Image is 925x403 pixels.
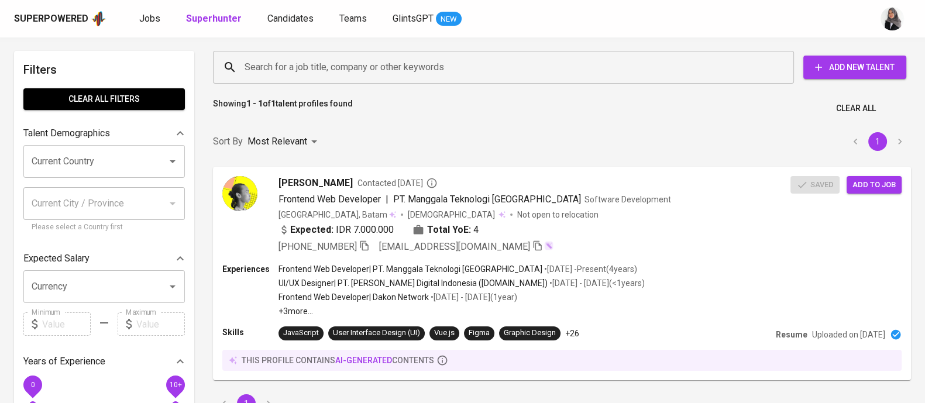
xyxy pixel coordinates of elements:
button: Clear All filters [23,88,185,110]
a: [PERSON_NAME]Contacted [DATE]Frontend Web Developer|PT. Manggala Teknologi [GEOGRAPHIC_DATA]Softw... [213,167,911,380]
div: User Interface Design (UI) [333,328,420,339]
span: 4 [473,223,479,237]
span: Add to job [852,178,896,192]
b: Expected: [290,223,333,237]
button: Add to job [847,176,902,194]
span: 0 [30,381,35,389]
span: GlintsGPT [393,13,434,24]
p: Skills [222,326,278,338]
a: Superpoweredapp logo [14,10,106,27]
p: Years of Experience [23,354,105,368]
span: PT. Manggala Teknologi [GEOGRAPHIC_DATA] [393,194,581,205]
p: Experiences [222,263,278,275]
span: Frontend Web Developer [278,194,381,205]
img: sinta.windasari@glints.com [881,7,904,30]
span: Teams [339,13,367,24]
span: Candidates [267,13,314,24]
b: Superhunter [186,13,242,24]
nav: pagination navigation [844,132,911,151]
a: Teams [339,12,369,26]
div: Years of Experience [23,350,185,373]
span: Clear All [836,101,876,116]
p: Uploaded on [DATE] [812,329,885,340]
div: Figma [469,328,490,339]
span: Contacted [DATE] [357,177,438,189]
p: Talent Demographics [23,126,110,140]
img: 01eaed04a2c8e953411196814e99f629.jpg [222,176,257,211]
span: 10+ [169,381,181,389]
p: Showing of talent profiles found [213,98,353,119]
span: Add New Talent [813,60,897,75]
button: page 1 [868,132,887,151]
div: Graphic Design [504,328,556,339]
p: • [DATE] - [DATE] ( 1 year ) [429,291,517,303]
p: Sort By [213,135,243,149]
p: Frontend Web Developer | Dakon Network [278,291,429,303]
p: Expected Salary [23,252,90,266]
a: Superhunter [186,12,244,26]
button: Add New Talent [803,56,906,79]
a: GlintsGPT NEW [393,12,462,26]
svg: By Batam recruiter [426,177,438,189]
p: +26 [565,328,579,339]
p: UI/UX Designer | PT. [PERSON_NAME] Digital Indonesia ([DOMAIN_NAME]) [278,277,548,289]
div: Most Relevant [247,131,321,153]
button: Clear All [831,98,881,119]
b: 1 [271,99,276,108]
div: Talent Demographics [23,122,185,145]
img: magic_wand.svg [544,241,553,250]
span: Software Development [584,195,671,204]
b: 1 - 1 [246,99,263,108]
div: [GEOGRAPHIC_DATA], Batam [278,209,396,221]
span: [PHONE_NUMBER] [278,241,357,252]
p: Most Relevant [247,135,307,149]
button: Open [164,153,181,170]
span: Jobs [139,13,160,24]
p: +3 more ... [278,305,645,317]
a: Jobs [139,12,163,26]
h6: Filters [23,60,185,79]
p: • [DATE] - Present ( 4 years ) [542,263,637,275]
p: this profile contains contents [242,354,434,366]
span: NEW [436,13,462,25]
div: IDR 7.000.000 [278,223,394,237]
b: Total YoE: [427,223,471,237]
p: Please select a Country first [32,222,177,233]
img: app logo [91,10,106,27]
a: Candidates [267,12,316,26]
span: Clear All filters [33,92,176,106]
p: • [DATE] - [DATE] ( <1 years ) [548,277,645,289]
div: Vue.js [434,328,455,339]
input: Value [42,312,91,336]
span: [DEMOGRAPHIC_DATA] [408,209,497,221]
span: [PERSON_NAME] [278,176,353,190]
span: [EMAIL_ADDRESS][DOMAIN_NAME] [379,241,530,252]
div: JavaScript [283,328,319,339]
p: Not open to relocation [517,209,599,221]
div: Expected Salary [23,247,185,270]
p: Frontend Web Developer | PT. Manggala Teknologi [GEOGRAPHIC_DATA] [278,263,542,275]
div: Superpowered [14,12,88,26]
span: AI-generated [335,356,392,365]
input: Value [136,312,185,336]
button: Open [164,278,181,295]
p: Resume [776,329,807,340]
span: | [386,192,388,206]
